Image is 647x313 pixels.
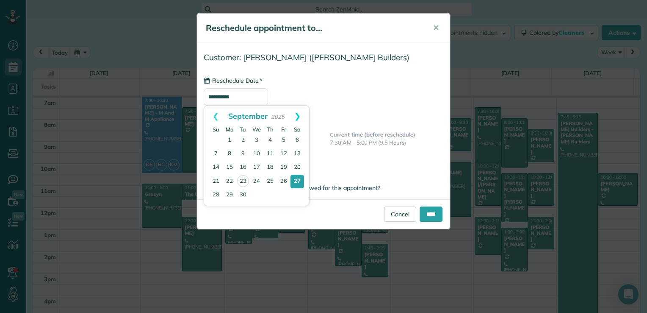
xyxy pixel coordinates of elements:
[236,188,250,202] a: 30
[209,175,223,188] a: 21
[281,126,286,133] span: Friday
[213,126,219,133] span: Sunday
[206,22,421,34] h5: Reschedule appointment to...
[236,147,250,161] a: 9
[286,106,309,127] a: Next
[204,106,227,127] a: Prev
[204,76,262,85] label: Reschedule Date
[223,188,236,202] a: 29
[290,161,304,174] a: 20
[263,134,277,147] a: 4
[277,161,290,174] a: 19
[209,161,223,174] a: 14
[223,175,236,188] a: 22
[250,175,263,188] a: 24
[277,175,290,188] a: 26
[250,147,263,161] a: 10
[290,134,304,147] a: 6
[250,134,263,147] a: 3
[204,53,443,62] h4: Customer: [PERSON_NAME] ([PERSON_NAME] Builders)
[240,126,246,133] span: Tuesday
[433,23,439,33] span: ✕
[236,161,250,174] a: 16
[290,147,304,161] a: 13
[277,134,290,147] a: 5
[294,126,301,133] span: Saturday
[209,188,223,202] a: 28
[252,126,261,133] span: Wednesday
[263,161,277,174] a: 18
[204,108,443,116] span: Current Date: [DATE]
[226,126,233,133] span: Monday
[290,175,304,188] a: 27
[236,134,250,147] a: 2
[237,175,249,187] a: 23
[271,113,285,120] span: 2025
[267,126,274,133] span: Thursday
[223,134,236,147] a: 1
[330,139,443,147] p: 7:30 AM - 5:00 PM (9.5 Hours)
[223,161,236,174] a: 15
[263,175,277,188] a: 25
[330,131,415,138] b: Current time (before reschedule)
[228,111,268,120] span: September
[223,147,236,161] a: 8
[277,147,290,161] a: 12
[209,147,223,161] a: 7
[384,207,416,222] a: Cancel
[250,161,263,174] a: 17
[263,147,277,161] a: 11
